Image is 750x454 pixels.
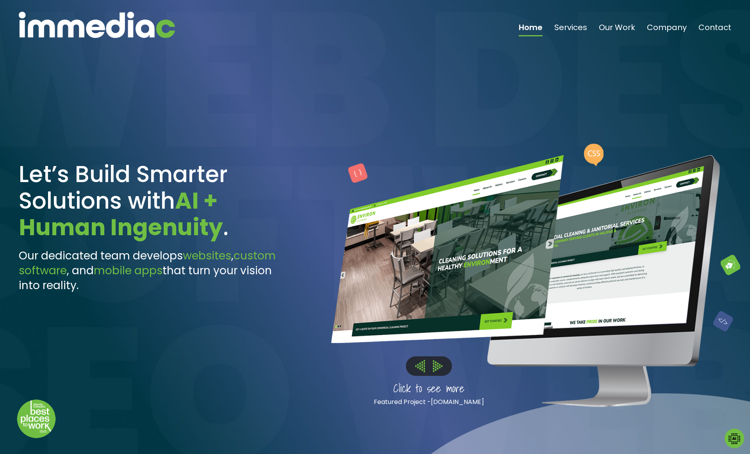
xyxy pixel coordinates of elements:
img: Left%20Arrow.png [415,360,425,372]
img: Right%20Arrow.png [433,360,443,372]
span: custom software [19,248,276,278]
h1: Let’s Build Smarter Solutions with . [19,161,289,241]
a: Home [519,23,543,36]
span: websites [183,248,231,263]
a: Our Work [599,23,635,36]
img: Blue%20Block.png [713,311,733,332]
img: immediac [19,12,175,38]
a: Company [647,23,687,36]
p: Click to see more [331,380,527,397]
p: Featured Project - [331,397,527,407]
a: [DOMAIN_NAME] [431,397,484,406]
a: Services [554,23,587,36]
h3: Our dedicated team develops , , and that turn your vision into reality. [19,248,289,293]
a: Contact [698,23,731,36]
img: Environ Cleaning [499,166,704,332]
img: CSS%20Bubble.png [584,143,604,166]
span: AI + Human Ingenuity [19,185,223,243]
span: mobile apps [94,263,162,278]
img: Down [17,399,56,438]
img: Environ Cleaning [331,155,564,343]
img: Green%20Block.png [721,255,740,275]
